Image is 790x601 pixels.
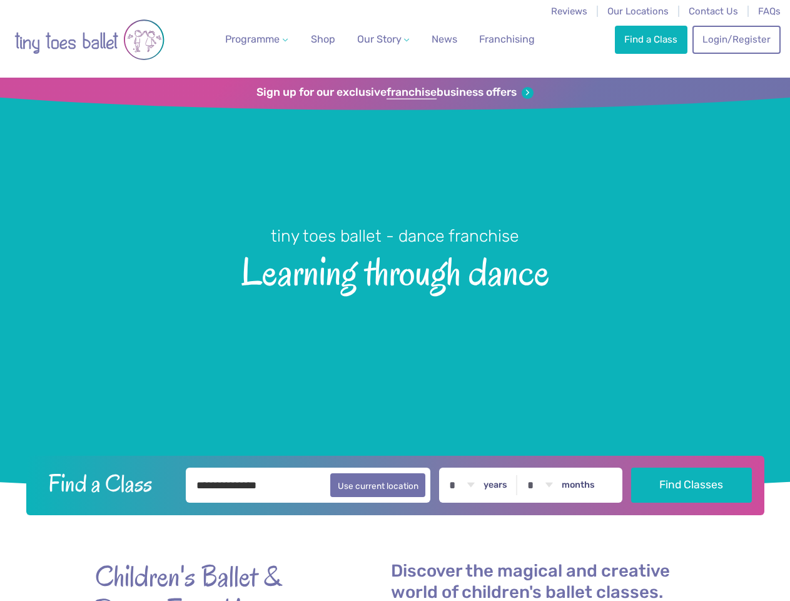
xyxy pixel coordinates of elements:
[551,6,587,17] a: Reviews
[615,26,687,53] a: Find a Class
[387,86,437,100] strong: franchise
[256,86,534,100] a: Sign up for our exclusivefranchisebusiness offers
[306,27,340,52] a: Shop
[352,27,414,52] a: Our Story
[562,480,595,491] label: months
[14,8,165,71] img: tiny toes ballet
[479,33,535,45] span: Franchising
[357,33,402,45] span: Our Story
[689,6,738,17] a: Contact Us
[330,473,426,497] button: Use current location
[20,247,770,294] span: Learning through dance
[474,27,540,52] a: Franchising
[271,226,519,246] small: tiny toes ballet - dance franchise
[311,33,335,45] span: Shop
[38,468,177,499] h2: Find a Class
[758,6,781,17] a: FAQs
[220,27,293,52] a: Programme
[631,468,752,503] button: Find Classes
[225,33,280,45] span: Programme
[692,26,780,53] a: Login/Register
[484,480,507,491] label: years
[607,6,669,17] a: Our Locations
[427,27,462,52] a: News
[432,33,457,45] span: News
